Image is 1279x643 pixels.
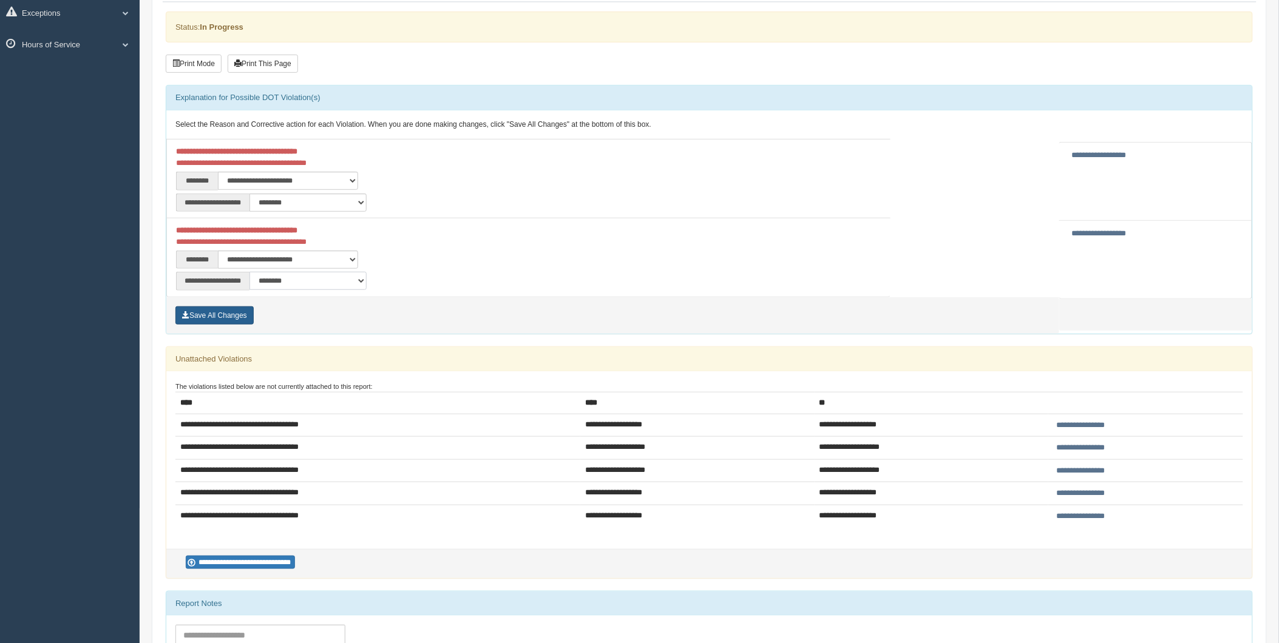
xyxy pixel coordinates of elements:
[200,22,243,32] strong: In Progress
[166,110,1252,140] div: Select the Reason and Corrective action for each Violation. When you are done making changes, cli...
[166,86,1252,110] div: Explanation for Possible DOT Violation(s)
[166,55,222,73] button: Print Mode
[228,55,298,73] button: Print This Page
[166,12,1253,42] div: Status:
[175,383,373,390] small: The violations listed below are not currently attached to this report:
[175,306,254,325] button: Save
[166,347,1252,371] div: Unattached Violations
[166,591,1252,616] div: Report Notes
